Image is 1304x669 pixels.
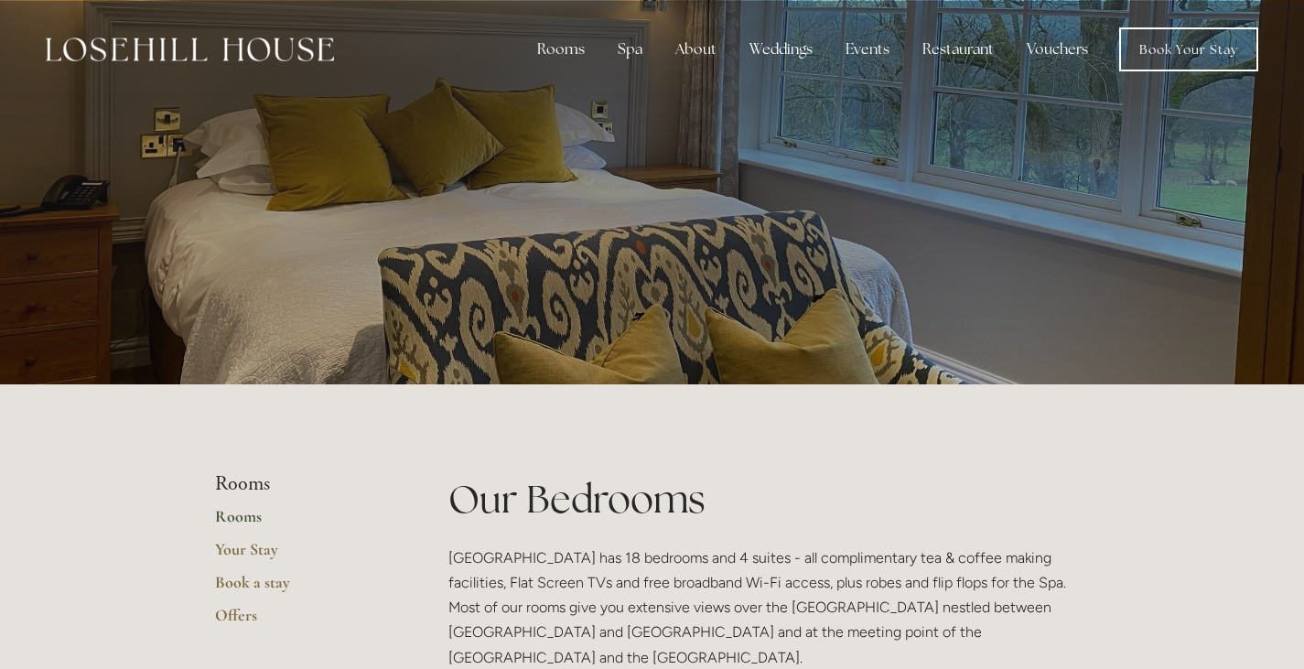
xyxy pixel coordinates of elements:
div: Restaurant [908,31,1008,68]
div: Weddings [735,31,827,68]
a: Vouchers [1012,31,1103,68]
div: Rooms [523,31,599,68]
a: Book a stay [215,572,390,605]
div: About [661,31,731,68]
h1: Our Bedrooms [448,472,1090,526]
a: Offers [215,605,390,638]
a: Book Your Stay [1119,27,1258,71]
div: Spa [603,31,657,68]
a: Your Stay [215,539,390,572]
img: Losehill House [46,38,334,61]
div: Events [831,31,904,68]
li: Rooms [215,472,390,496]
a: Rooms [215,506,390,539]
